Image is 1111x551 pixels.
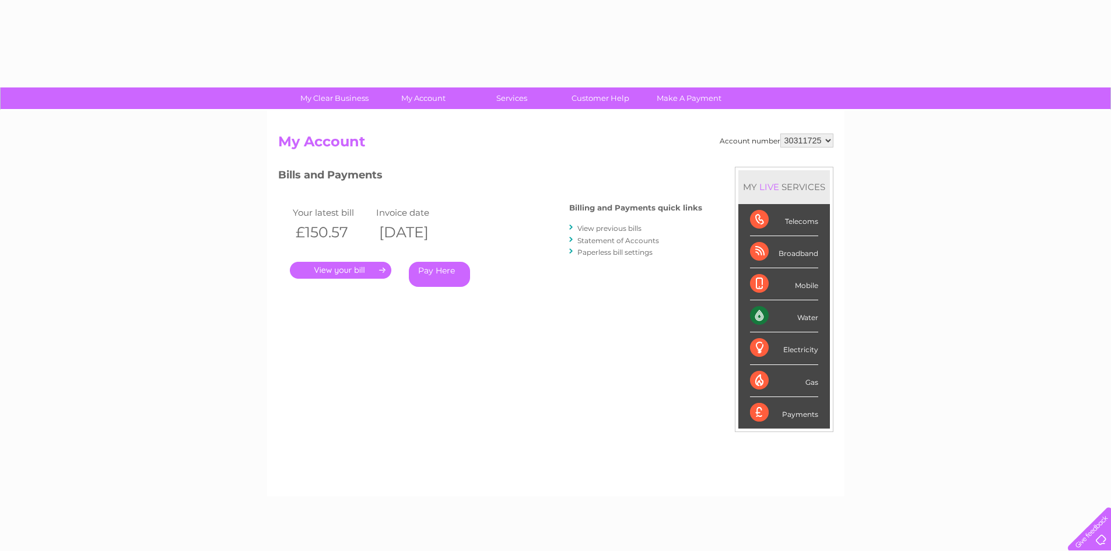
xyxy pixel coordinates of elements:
[750,268,818,300] div: Mobile
[373,220,457,244] th: [DATE]
[409,262,470,287] a: Pay Here
[552,87,649,109] a: Customer Help
[373,205,457,220] td: Invoice date
[577,248,653,257] a: Paperless bill settings
[290,220,374,244] th: £150.57
[290,205,374,220] td: Your latest bill
[577,236,659,245] a: Statement of Accounts
[750,365,818,397] div: Gas
[750,204,818,236] div: Telecoms
[569,203,702,212] h4: Billing and Payments quick links
[750,236,818,268] div: Broadband
[720,134,833,148] div: Account number
[286,87,383,109] a: My Clear Business
[750,397,818,429] div: Payments
[750,300,818,332] div: Water
[641,87,737,109] a: Make A Payment
[738,170,830,203] div: MY SERVICES
[577,224,642,233] a: View previous bills
[464,87,560,109] a: Services
[278,134,833,156] h2: My Account
[757,181,781,192] div: LIVE
[750,332,818,364] div: Electricity
[290,262,391,279] a: .
[375,87,471,109] a: My Account
[278,167,702,187] h3: Bills and Payments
